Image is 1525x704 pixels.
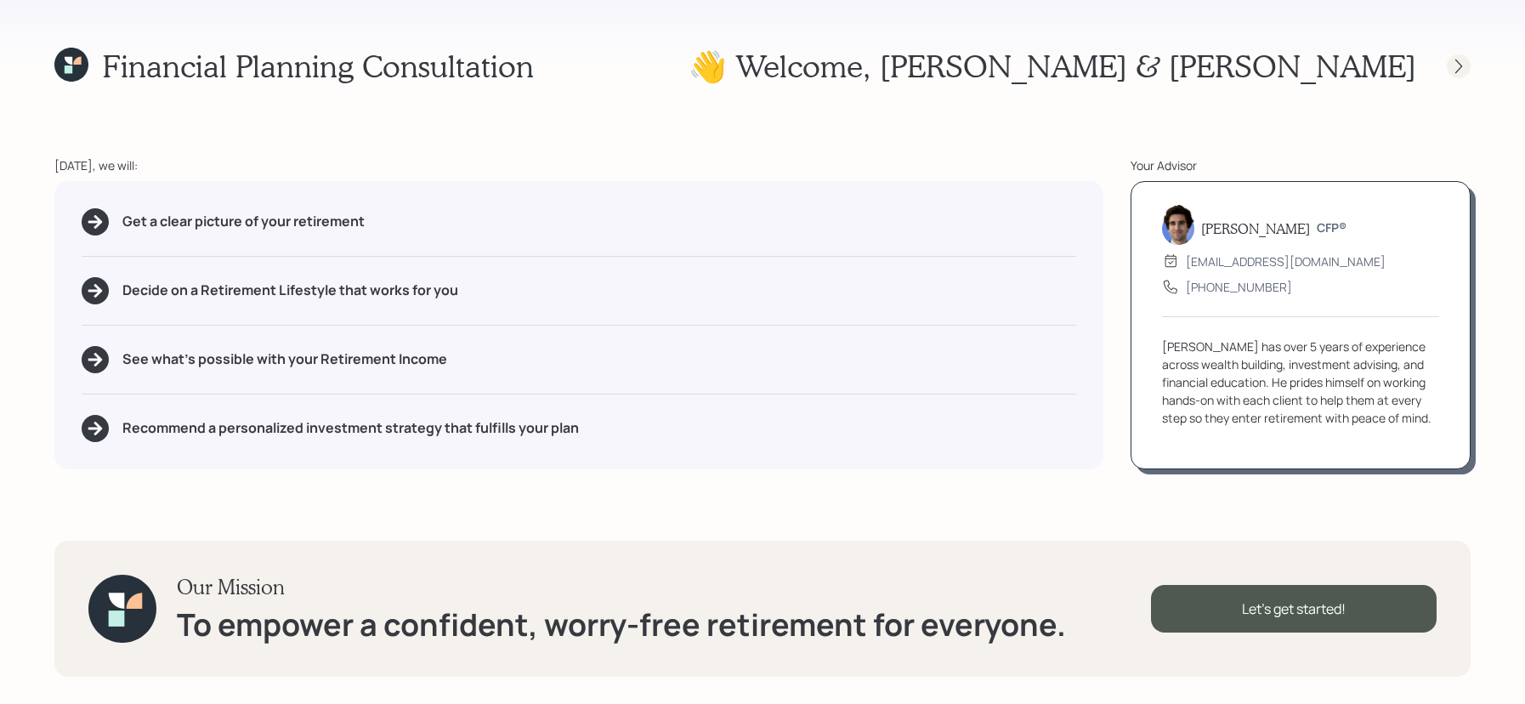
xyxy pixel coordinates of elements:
div: [DATE], we will: [54,156,1103,174]
div: Let's get started! [1151,585,1437,633]
h5: [PERSON_NAME] [1201,220,1310,236]
div: [EMAIL_ADDRESS][DOMAIN_NAME] [1186,253,1386,270]
h1: 👋 Welcome , [PERSON_NAME] & [PERSON_NAME] [689,48,1416,84]
h5: Decide on a Retirement Lifestyle that works for you [122,282,458,298]
div: [PHONE_NUMBER] [1186,278,1292,296]
h1: To empower a confident, worry-free retirement for everyone. [177,606,1066,643]
div: [PERSON_NAME] has over 5 years of experience across wealth building, investment advising, and fin... [1162,338,1439,427]
img: harrison-schaefer-headshot-2.png [1162,204,1194,245]
h5: Get a clear picture of your retirement [122,213,365,230]
h5: Recommend a personalized investment strategy that fulfills your plan [122,420,579,436]
h3: Our Mission [177,575,1066,599]
h5: See what's possible with your Retirement Income [122,351,447,367]
div: Your Advisor [1131,156,1471,174]
h1: Financial Planning Consultation [102,48,534,84]
h6: CFP® [1317,221,1346,236]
